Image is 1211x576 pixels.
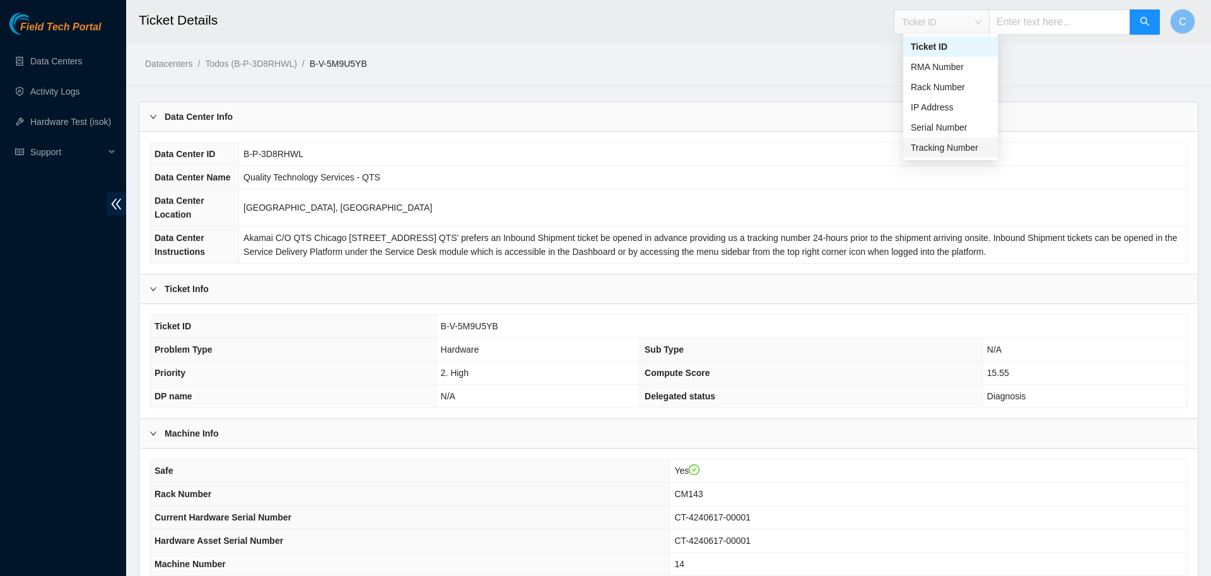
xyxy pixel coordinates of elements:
[674,489,703,499] span: CM143
[107,192,126,216] span: double-left
[149,285,157,293] span: right
[155,344,213,355] span: Problem Type
[155,536,283,546] span: Hardware Asset Serial Number
[911,60,990,74] div: RMA Number
[30,56,82,66] a: Data Centers
[155,489,211,499] span: Rack Number
[674,466,699,476] span: Yes
[903,77,998,97] div: Rack Number
[30,86,80,97] a: Activity Logs
[243,172,380,182] span: Quality Technology Services - QTS
[903,138,998,158] div: Tracking Number
[645,368,710,378] span: Compute Score
[243,203,432,213] span: [GEOGRAPHIC_DATA], [GEOGRAPHIC_DATA]
[243,149,303,159] span: B-P-3D8RHWL
[441,391,455,401] span: N/A
[674,512,751,522] span: CT-4240617-00001
[1140,16,1150,28] span: search
[15,148,24,156] span: read
[155,368,185,378] span: Priority
[165,110,233,124] b: Data Center Info
[20,21,101,33] span: Field Tech Portal
[902,13,981,32] span: Ticket ID
[1179,14,1186,30] span: C
[911,40,990,54] div: Ticket ID
[987,368,1009,378] span: 15.55
[149,113,157,120] span: right
[441,321,498,331] span: B-V-5M9U5YB
[9,23,101,39] a: Akamai TechnologiesField Tech Portal
[139,102,1198,131] div: Data Center Info
[911,80,990,94] div: Rack Number
[165,282,209,296] b: Ticket Info
[243,233,1177,257] span: Akamai C/O QTS Chicago [STREET_ADDRESS] QTS' prefers an Inbound Shipment ticket be opened in adva...
[139,274,1198,303] div: Ticket Info
[149,430,157,437] span: right
[911,100,990,114] div: IP Address
[645,391,715,401] span: Delegated status
[903,117,998,138] div: Serial Number
[155,233,205,257] span: Data Center Instructions
[674,536,751,546] span: CT-4240617-00001
[145,59,192,69] a: Datacenters
[674,559,684,569] span: 14
[197,59,200,69] span: /
[903,97,998,117] div: IP Address
[903,37,998,57] div: Ticket ID
[689,464,700,476] span: check-circle
[903,57,998,77] div: RMA Number
[155,321,191,331] span: Ticket ID
[155,149,215,159] span: Data Center ID
[155,512,291,522] span: Current Hardware Serial Number
[1130,9,1160,35] button: search
[155,172,231,182] span: Data Center Name
[441,368,469,378] span: 2. High
[310,59,367,69] a: B-V-5M9U5YB
[155,559,226,569] span: Machine Number
[205,59,296,69] a: Todos (B-P-3D8RHWL)
[139,419,1198,448] div: Machine Info
[987,391,1026,401] span: Diagnosis
[987,344,1002,355] span: N/A
[911,120,990,134] div: Serial Number
[155,391,192,401] span: DP name
[441,344,479,355] span: Hardware
[302,59,305,69] span: /
[1170,9,1195,34] button: C
[155,196,204,220] span: Data Center Location
[645,344,684,355] span: Sub Type
[155,466,173,476] span: Safe
[989,9,1130,35] input: Enter text here...
[165,426,219,440] b: Machine Info
[9,13,64,35] img: Akamai Technologies
[911,141,990,155] div: Tracking Number
[30,117,111,127] a: Hardware Test (isok)
[30,139,105,165] span: Support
